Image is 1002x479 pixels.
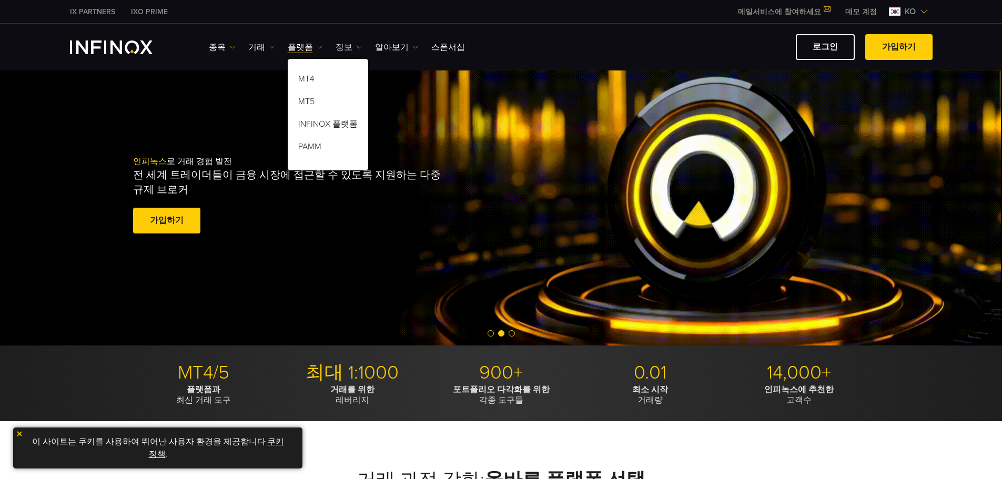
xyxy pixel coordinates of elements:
[837,6,885,17] a: INFINOX MENU
[580,361,721,384] p: 0.01
[375,41,418,54] a: 알아보기
[133,208,200,233] a: 가입하기
[133,384,274,405] p: 최신 거래 도구
[796,34,855,60] a: 로그인
[288,41,322,54] a: 플랫폼
[282,361,423,384] p: 최대 1:1000
[133,139,523,253] div: 로 거래 경험 발전
[16,430,23,437] img: yellow close icon
[62,6,123,17] a: INFINOX
[282,384,423,405] p: 레버리지
[764,384,834,395] strong: 인피녹스에 추천한
[288,115,368,137] a: INFINOX 플랫폼
[498,330,504,337] span: Go to slide 2
[288,69,368,92] a: MT4
[248,41,275,54] a: 거래
[187,384,220,395] strong: 플랫폼과
[133,168,446,197] p: 전 세계 트레이더들이 금융 시장에 접근할 수 있도록 지원하는 다중 규제 브로커
[728,361,869,384] p: 14,000+
[123,6,176,17] a: INFINOX
[330,384,375,395] strong: 거래를 위한
[730,7,837,16] a: 메일서비스에 참여하세요
[580,384,721,405] p: 거래량
[488,330,494,337] span: Go to slide 1
[900,5,920,18] span: ko
[336,41,362,54] a: 정보
[431,361,572,384] p: 900+
[509,330,515,337] span: Go to slide 3
[209,41,235,54] a: 종목
[133,156,167,167] span: 인피녹스
[288,92,368,115] a: MT5
[133,361,274,384] p: MT4/5
[728,384,869,405] p: 고객수
[288,137,368,160] a: PAMM
[453,384,550,395] strong: 포트폴리오 다각화를 위한
[431,384,572,405] p: 각종 도구들
[632,384,668,395] strong: 최소 시작
[18,433,297,463] p: 이 사이트는 쿠키를 사용하여 뛰어난 사용자 환경을 제공합니다. .
[70,40,177,54] a: INFINOX Logo
[865,34,933,60] a: 가입하기
[431,41,465,54] a: 스폰서십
